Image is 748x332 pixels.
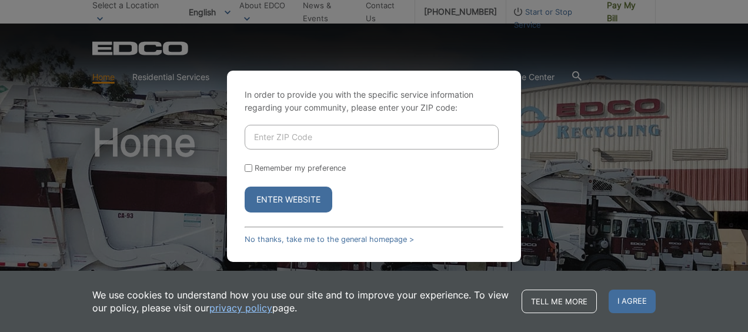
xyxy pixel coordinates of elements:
[245,88,503,114] p: In order to provide you with the specific service information regarding your community, please en...
[609,290,656,313] span: I agree
[255,164,346,172] label: Remember my preference
[209,301,272,314] a: privacy policy
[245,125,499,150] input: Enter ZIP Code
[92,288,510,314] p: We use cookies to understand how you use our site and to improve your experience. To view our pol...
[245,187,332,213] button: Enter Website
[245,235,414,244] a: No thanks, take me to the general homepage >
[522,290,597,313] a: Tell me more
